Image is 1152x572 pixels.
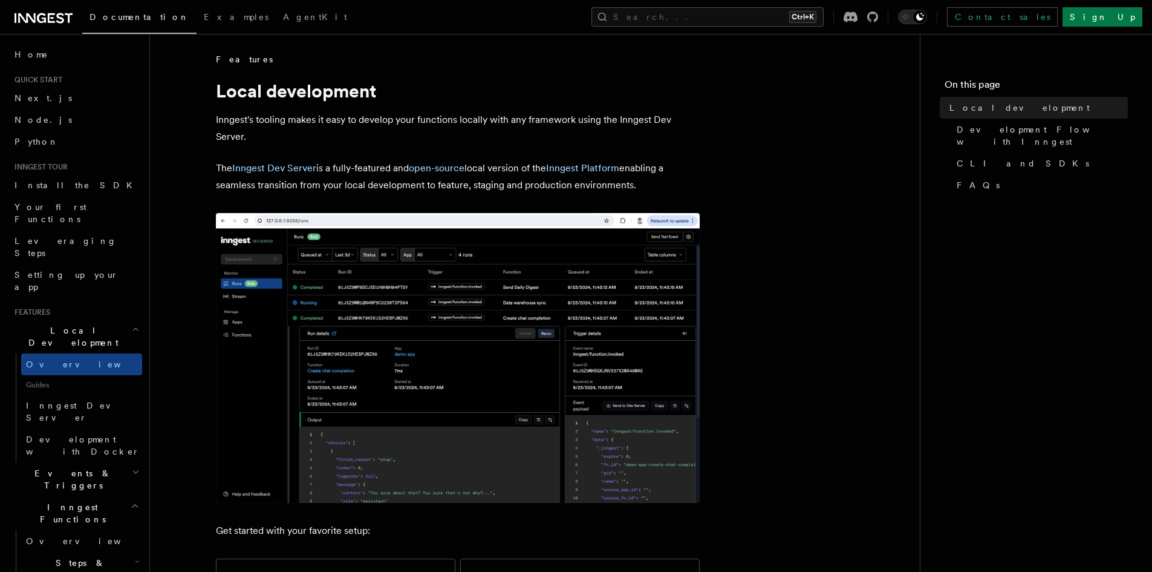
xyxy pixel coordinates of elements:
span: Node.js [15,115,72,125]
a: Home [10,44,142,65]
span: Events & Triggers [10,467,132,491]
span: Features [216,53,273,65]
a: Examples [197,4,276,33]
a: Documentation [82,4,197,34]
a: Your first Functions [10,196,142,230]
a: Overview [21,353,142,375]
a: Node.js [10,109,142,131]
a: Sign Up [1063,7,1142,27]
span: FAQs [957,179,1000,191]
a: Next.js [10,87,142,109]
span: Guides [21,375,142,395]
button: Events & Triggers [10,462,142,496]
span: Setting up your app [15,270,119,292]
span: Overview [26,536,151,546]
span: Python [15,137,59,146]
p: Inngest's tooling makes it easy to develop your functions locally with any framework using the In... [216,111,700,145]
span: Overview [26,360,151,369]
a: AgentKit [276,4,354,33]
a: Inngest Dev Server [232,162,316,174]
span: Local development [949,102,1090,114]
span: Local Development [10,324,132,349]
span: Home [15,48,48,61]
span: Leveraging Steps [15,236,117,258]
a: Contact sales [947,7,1058,27]
a: Leveraging Steps [10,230,142,264]
h4: On this page [945,77,1128,97]
span: Development with Docker [26,435,140,456]
p: The is a fully-featured and local version of the enabling a seamless transition from your local d... [216,160,700,194]
span: CLI and SDKs [957,157,1089,169]
a: Inngest Dev Server [21,395,142,429]
h1: Local development [216,80,700,102]
span: Next.js [15,93,72,103]
span: Development Flow with Inngest [957,123,1128,148]
button: Inngest Functions [10,496,142,530]
a: open-source [409,162,464,174]
span: Documentation [89,12,189,22]
button: Local Development [10,320,142,353]
a: Python [10,131,142,153]
span: AgentKit [283,12,347,22]
a: Inngest Platform [546,162,619,174]
span: Features [10,307,50,317]
a: FAQs [952,174,1128,196]
button: Search...Ctrl+K [591,7,824,27]
kbd: Ctrl+K [789,11,816,23]
div: Local Development [10,353,142,462]
p: Get started with your favorite setup: [216,522,700,539]
img: The Inngest Dev Server on the Functions page [216,213,700,503]
span: Your first Functions [15,202,86,224]
span: Install the SDK [15,180,140,190]
a: Local development [945,97,1128,119]
a: Overview [21,530,142,552]
a: Development with Docker [21,429,142,462]
a: Development Flow with Inngest [952,119,1128,153]
span: Inngest Dev Server [26,401,129,422]
a: CLI and SDKs [952,153,1128,174]
a: Setting up your app [10,264,142,298]
button: Toggle dark mode [898,10,927,24]
span: Inngest tour [10,162,68,172]
span: Inngest Functions [10,501,131,525]
span: Examples [204,12,268,22]
a: Install the SDK [10,174,142,196]
span: Quick start [10,75,62,85]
